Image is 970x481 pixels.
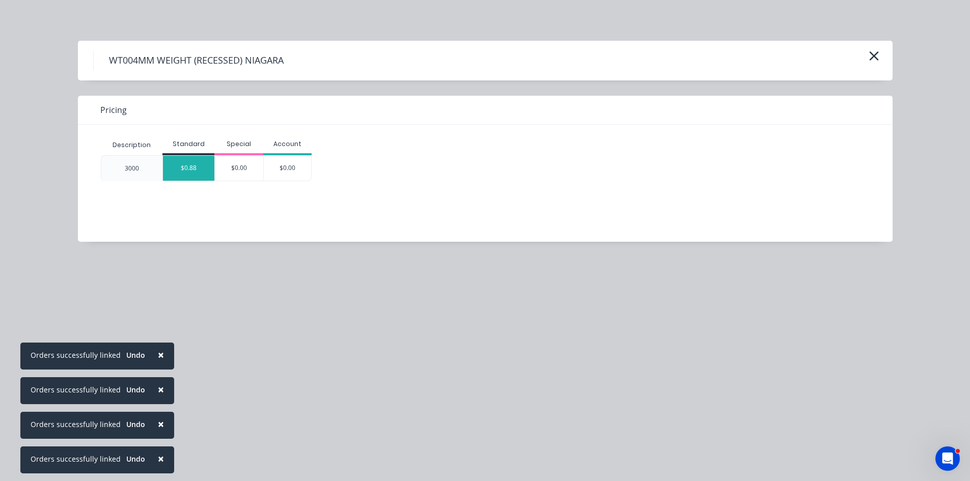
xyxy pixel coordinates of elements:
div: Orders successfully linked [31,384,121,395]
div: $0.00 [215,156,263,181]
span: × [158,382,164,397]
button: Close [148,446,174,471]
iframe: Intercom live chat [935,446,960,471]
h4: WT004MM WEIGHT (RECESSED) NIAGARA [93,51,299,70]
span: Pricing [100,104,127,116]
span: × [158,348,164,362]
span: × [158,451,164,466]
div: Orders successfully linked [31,454,121,464]
div: $0.00 [264,156,312,181]
div: Orders successfully linked [31,350,121,360]
div: Special [214,139,263,149]
button: Close [148,343,174,367]
button: Close [148,377,174,402]
button: Undo [121,417,151,432]
button: Close [148,412,174,436]
div: Orders successfully linked [31,419,121,430]
button: Undo [121,348,151,363]
div: Description [104,132,159,158]
button: Undo [121,382,151,398]
div: Account [263,139,312,149]
button: Undo [121,451,151,467]
div: $0.88 [163,156,214,181]
div: 3000 [125,164,139,173]
div: Standard [162,139,214,149]
span: × [158,417,164,431]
